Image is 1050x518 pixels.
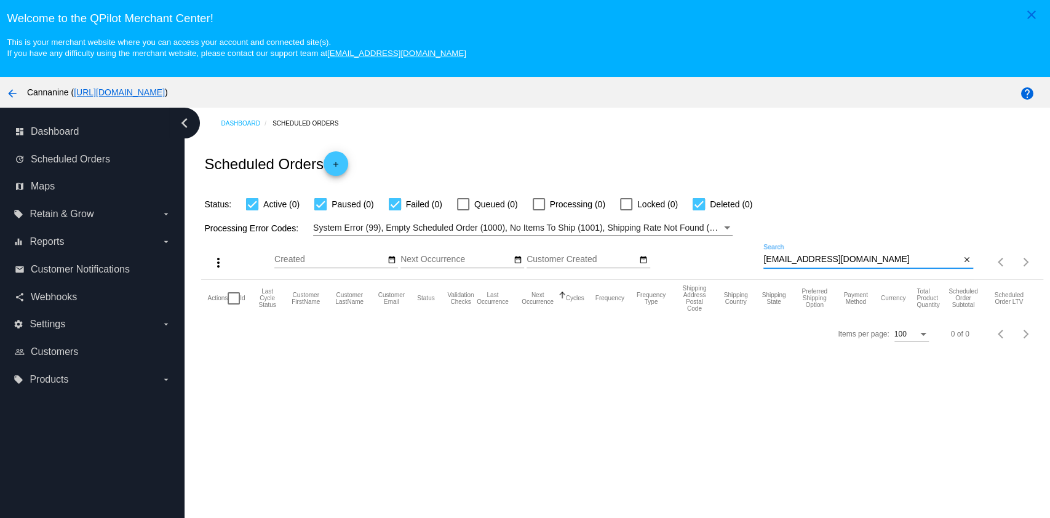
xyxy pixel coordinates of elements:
button: Change sorting for ShippingCountry [722,292,750,305]
i: arrow_drop_down [161,237,171,247]
i: equalizer [14,237,23,247]
i: chevron_left [175,113,194,133]
a: Dashboard [221,114,272,133]
button: Change sorting for CustomerLastName [333,292,366,305]
input: Created [274,255,385,265]
mat-icon: arrow_back [5,86,20,101]
button: Previous page [989,322,1014,346]
span: Retain & Grow [30,209,93,220]
mat-header-cell: Actions [207,280,228,317]
span: Status: [204,199,231,209]
span: Customers [31,346,78,357]
button: Change sorting for Subtotal [945,288,981,308]
button: Change sorting for PreferredShippingOption [798,288,830,308]
span: 100 [894,330,907,338]
button: Change sorting for Cycles [566,295,584,302]
span: Customer Notifications [31,264,130,275]
input: Next Occurrence [400,255,511,265]
a: dashboard Dashboard [15,122,171,141]
mat-icon: close [962,255,971,265]
a: update Scheduled Orders [15,149,171,169]
span: Cannanine ( ) [27,87,168,97]
input: Customer Created [527,255,637,265]
h3: Welcome to the QPilot Merchant Center! [7,12,1043,25]
a: people_outline Customers [15,342,171,362]
span: Processing Error Codes: [204,223,298,233]
button: Change sorting for ShippingState [760,292,787,305]
button: Clear [960,253,973,266]
button: Change sorting for NextOccurrenceUtc [520,292,554,305]
button: Change sorting for PaymentMethod.Type [842,292,870,305]
i: people_outline [15,347,25,357]
i: arrow_drop_down [161,375,171,385]
span: Scheduled Orders [31,154,110,165]
button: Change sorting for CustomerEmail [377,292,407,305]
a: map Maps [15,177,171,196]
h2: Scheduled Orders [204,151,348,176]
mat-icon: close [1024,7,1039,22]
mat-icon: help [1020,86,1035,101]
i: email [15,265,25,274]
small: This is your merchant website where you can access your account and connected site(s). If you hav... [7,38,466,58]
button: Change sorting for ShippingPostcode [678,285,711,312]
span: Processing (0) [550,197,605,212]
mat-icon: date_range [639,255,648,265]
span: Queued (0) [474,197,518,212]
span: Maps [31,181,55,192]
span: Active (0) [263,197,300,212]
i: arrow_drop_down [161,209,171,219]
a: share Webhooks [15,287,171,307]
a: email Customer Notifications [15,260,171,279]
span: Reports [30,236,64,247]
a: Scheduled Orders [272,114,349,133]
span: Locked (0) [637,197,678,212]
button: Previous page [989,250,1014,274]
button: Change sorting for LastProcessingCycleId [257,288,279,308]
a: [URL][DOMAIN_NAME] [74,87,165,97]
button: Change sorting for LastOccurrenceUtc [475,292,509,305]
mat-header-cell: Validation Checks [446,280,476,317]
span: Failed (0) [406,197,442,212]
button: Next page [1014,322,1038,346]
mat-header-cell: Total Product Quantity [917,280,945,317]
div: Items per page: [838,330,889,338]
button: Change sorting for Id [240,295,245,302]
i: local_offer [14,375,23,385]
span: Dashboard [31,126,79,137]
mat-icon: date_range [513,255,522,265]
span: Deleted (0) [710,197,752,212]
span: Paused (0) [332,197,373,212]
span: Webhooks [31,292,77,303]
button: Change sorting for CurrencyIso [881,295,906,302]
mat-icon: add [328,160,343,175]
button: Next page [1014,250,1038,274]
i: settings [14,319,23,329]
mat-icon: more_vert [211,255,226,270]
i: share [15,292,25,302]
mat-select: Filter by Processing Error Codes [313,220,733,236]
button: Change sorting for FrequencyType [635,292,667,305]
button: Change sorting for Frequency [595,295,624,302]
mat-select: Items per page: [894,330,929,339]
a: [EMAIL_ADDRESS][DOMAIN_NAME] [327,49,466,58]
i: arrow_drop_down [161,319,171,329]
button: Change sorting for Status [417,295,434,302]
button: Change sorting for LifetimeValue [992,292,1026,305]
div: 0 of 0 [951,330,969,338]
mat-icon: date_range [388,255,396,265]
span: Settings [30,319,65,330]
i: map [15,181,25,191]
button: Change sorting for CustomerFirstName [290,292,322,305]
i: local_offer [14,209,23,219]
input: Search [763,255,960,265]
i: update [15,154,25,164]
i: dashboard [15,127,25,137]
span: Products [30,374,68,385]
